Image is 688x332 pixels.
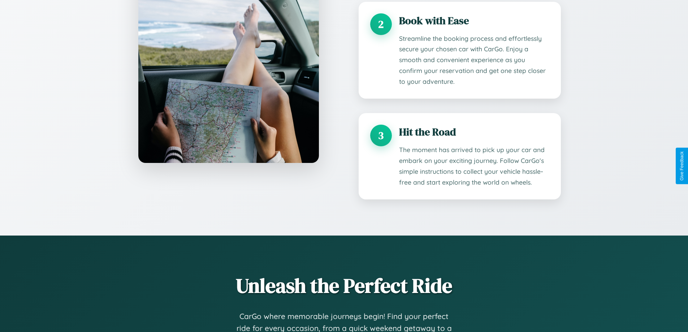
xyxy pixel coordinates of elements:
[399,13,549,28] h3: Book with Ease
[127,272,561,299] h2: Unleash the Perfect Ride
[679,151,684,181] div: Give Feedback
[370,125,392,146] div: 3
[399,33,549,87] p: Streamline the booking process and effortlessly secure your chosen car with CarGo. Enjoy a smooth...
[370,13,392,35] div: 2
[399,145,549,188] p: The moment has arrived to pick up your car and embark on your exciting journey. Follow CarGo's si...
[399,125,549,139] h3: Hit the Road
